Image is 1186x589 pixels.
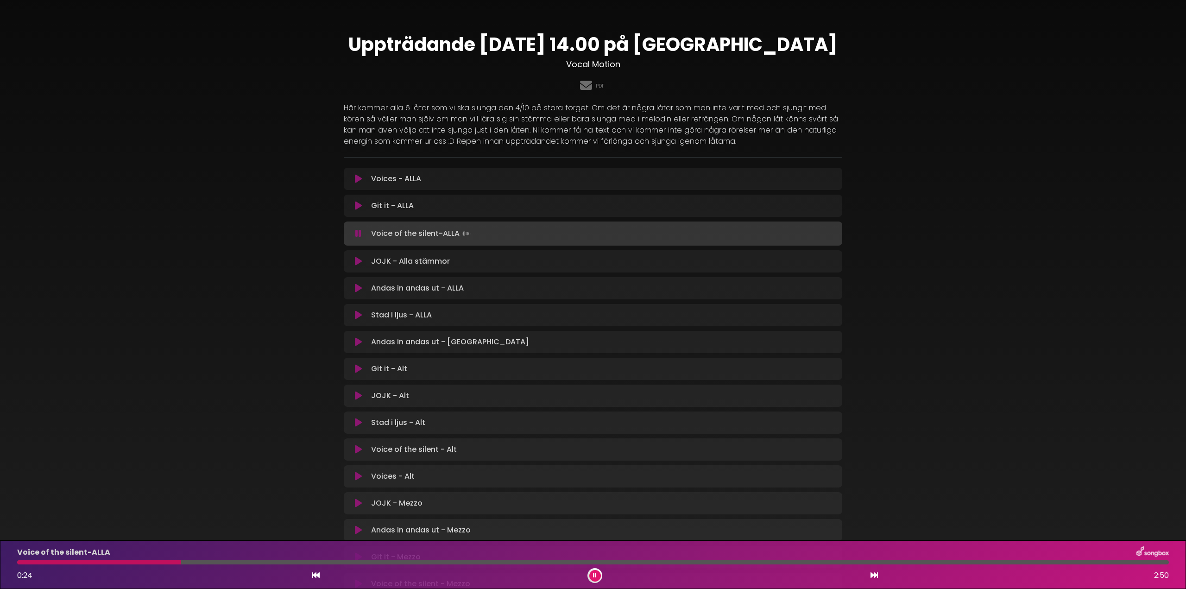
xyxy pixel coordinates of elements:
p: JOJK - Mezzo [371,498,423,509]
p: Andas in andas ut - ALLA [371,283,464,294]
p: Git it - Alt [371,363,407,374]
a: PDF [596,82,605,90]
p: Stad i ljus - Alt [371,417,425,428]
p: Stad i ljus - ALLA [371,310,432,321]
span: 2:50 [1154,570,1169,581]
p: Voices - Alt [371,471,415,482]
h3: Vocal Motion [344,59,842,70]
img: waveform4.gif [460,227,473,240]
p: Här kommer alla 6 låtar som vi ska sjunga den 4/10 på stora torget. Om det är några låtar som man... [344,102,842,147]
p: Voices - ALLA [371,173,421,184]
img: songbox-logo-white.png [1136,546,1169,558]
p: Andas in andas ut - Mezzo [371,525,471,536]
p: Voice of the silent-ALLA [371,227,473,240]
span: 0:24 [17,570,32,581]
p: JOJK - Alt [371,390,409,401]
p: Voice of the silent - Alt [371,444,457,455]
h1: Uppträdande [DATE] 14.00 på [GEOGRAPHIC_DATA] [344,33,842,56]
p: JOJK - Alla stämmor [371,256,450,267]
p: Git it - ALLA [371,200,414,211]
p: Voice of the silent-ALLA [17,547,110,558]
p: Andas in andas ut - [GEOGRAPHIC_DATA] [371,336,529,348]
